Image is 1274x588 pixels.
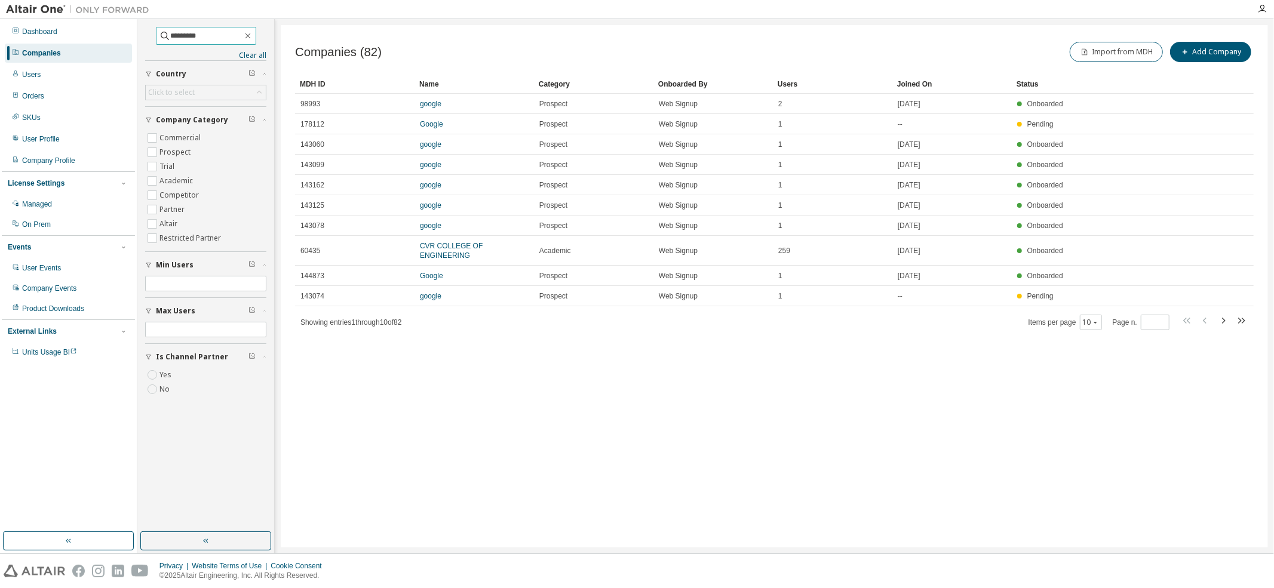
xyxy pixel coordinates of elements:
[22,91,44,101] div: Orders
[22,48,61,58] div: Companies
[159,382,172,396] label: No
[22,348,77,356] span: Units Usage BI
[898,140,920,149] span: [DATE]
[1027,247,1063,255] span: Onboarded
[778,99,782,109] span: 2
[300,291,324,301] span: 143074
[248,352,256,362] span: Clear filter
[8,242,31,252] div: Events
[159,571,329,581] p: © 2025 Altair Engineering, Inc. All Rights Reserved.
[22,284,76,293] div: Company Events
[159,174,195,188] label: Academic
[112,565,124,577] img: linkedin.svg
[1027,201,1063,210] span: Onboarded
[92,565,105,577] img: instagram.svg
[659,221,698,230] span: Web Signup
[300,318,402,327] span: Showing entries 1 through 10 of 82
[156,306,195,316] span: Max Users
[159,188,201,202] label: Competitor
[8,178,65,188] div: License Settings
[300,99,320,109] span: 98993
[539,160,567,170] span: Prospect
[659,99,698,109] span: Web Signup
[420,120,443,128] a: Google
[778,201,782,210] span: 1
[145,344,266,370] button: Is Channel Partner
[659,271,698,281] span: Web Signup
[539,221,567,230] span: Prospect
[300,246,320,255] span: 60435
[145,61,266,87] button: Country
[420,181,441,189] a: google
[248,306,256,316] span: Clear filter
[659,201,698,210] span: Web Signup
[1027,292,1054,300] span: Pending
[145,107,266,133] button: Company Category
[148,88,195,97] div: Click to select
[145,298,266,324] button: Max Users
[658,75,768,94] div: Onboarded By
[420,100,441,108] a: google
[22,199,52,209] div: Managed
[6,4,155,16] img: Altair One
[300,221,324,230] span: 143078
[22,156,75,165] div: Company Profile
[778,119,782,129] span: 1
[22,113,41,122] div: SKUs
[778,291,782,301] span: 1
[778,140,782,149] span: 1
[300,180,324,190] span: 143162
[420,161,441,169] a: google
[420,292,441,300] a: google
[539,271,567,281] span: Prospect
[659,180,698,190] span: Web Signup
[539,119,567,129] span: Prospect
[898,291,902,301] span: --
[898,271,920,281] span: [DATE]
[22,70,41,79] div: Users
[22,304,84,313] div: Product Downloads
[159,202,187,217] label: Partner
[300,75,410,94] div: MDH ID
[898,246,920,255] span: [DATE]
[22,263,61,273] div: User Events
[22,220,51,229] div: On Prem
[1027,161,1063,169] span: Onboarded
[898,221,920,230] span: [DATE]
[156,352,228,362] span: Is Channel Partner
[1083,318,1099,327] button: 10
[659,160,698,170] span: Web Signup
[22,27,57,36] div: Dashboard
[1027,272,1063,280] span: Onboarded
[1029,315,1102,330] span: Items per page
[778,180,782,190] span: 1
[898,119,902,129] span: --
[156,260,194,270] span: Min Users
[1070,42,1163,62] button: Import from MDH
[419,75,529,94] div: Name
[778,271,782,281] span: 1
[248,260,256,270] span: Clear filter
[539,99,567,109] span: Prospect
[72,565,85,577] img: facebook.svg
[1027,221,1063,230] span: Onboarded
[22,134,60,144] div: User Profile
[1017,75,1182,94] div: Status
[778,160,782,170] span: 1
[420,242,483,260] a: CVR COLLEGE OF ENGINEERING
[159,368,174,382] label: Yes
[159,145,193,159] label: Prospect
[898,201,920,210] span: [DATE]
[778,246,790,255] span: 259
[1027,120,1054,128] span: Pending
[539,291,567,301] span: Prospect
[539,75,649,94] div: Category
[898,99,920,109] span: [DATE]
[1113,315,1169,330] span: Page n.
[300,271,324,281] span: 144873
[145,252,266,278] button: Min Users
[156,115,228,125] span: Company Category
[192,561,271,571] div: Website Terms of Use
[659,140,698,149] span: Web Signup
[539,180,567,190] span: Prospect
